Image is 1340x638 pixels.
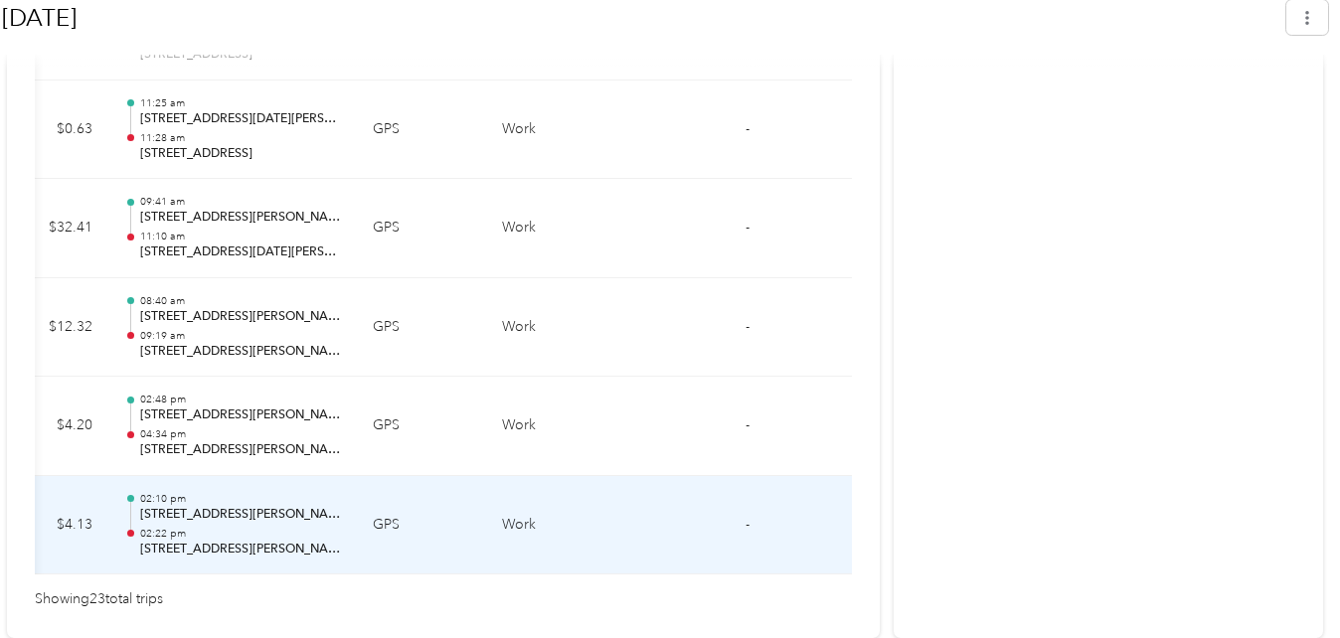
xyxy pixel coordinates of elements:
td: Work [486,278,635,378]
p: [STREET_ADDRESS][PERSON_NAME] [140,441,341,459]
p: [STREET_ADDRESS][PERSON_NAME] [140,541,341,558]
p: 02:48 pm [140,393,341,406]
p: [STREET_ADDRESS][PERSON_NAME] [140,343,341,361]
p: 11:10 am [140,230,341,243]
td: GPS [357,80,486,180]
td: GPS [357,377,486,476]
p: 02:22 pm [140,527,341,541]
p: 09:41 am [140,195,341,209]
td: Work [486,80,635,180]
span: - [746,416,750,433]
p: [STREET_ADDRESS][PERSON_NAME] [140,406,341,424]
p: 02:10 pm [140,492,341,506]
p: 08:40 am [140,294,341,308]
span: - [746,318,750,335]
td: Work [486,377,635,476]
span: - [746,516,750,533]
td: GPS [357,179,486,278]
p: 04:34 pm [140,427,341,441]
p: 09:19 am [140,329,341,343]
td: GPS [357,278,486,378]
p: 11:25 am [140,96,341,110]
td: Work [486,179,635,278]
p: [STREET_ADDRESS][PERSON_NAME] [140,506,341,524]
td: Work [486,476,635,575]
p: 11:28 am [140,131,341,145]
span: Showing 23 total trips [35,588,163,610]
p: [STREET_ADDRESS][PERSON_NAME] [140,308,341,326]
td: GPS [357,476,486,575]
p: [STREET_ADDRESS] [140,145,341,163]
span: - [746,219,750,236]
p: [STREET_ADDRESS][PERSON_NAME] [140,209,341,227]
span: - [746,120,750,137]
p: [STREET_ADDRESS][DATE][PERSON_NAME] [140,243,341,261]
p: [STREET_ADDRESS][DATE][PERSON_NAME] [140,110,341,128]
